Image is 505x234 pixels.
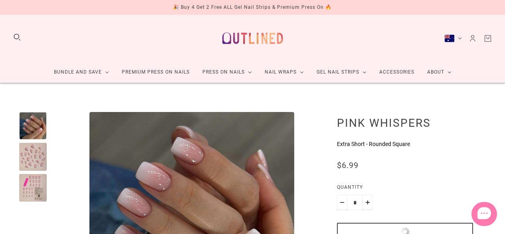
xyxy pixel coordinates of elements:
[373,62,421,83] a: Accessories
[337,160,358,170] span: $6.99
[310,62,373,83] a: Gel Nail Strips
[468,34,477,43] a: Account
[115,62,196,83] a: Premium Press On Nails
[362,195,373,210] button: Plus
[337,195,347,210] button: Minus
[173,3,332,12] div: 🎉 Buy 4 Get 2 Free ALL Gel Nail Strips & Premium Press On 🔥
[483,34,492,43] a: Cart
[337,140,473,148] p: Extra Short - Rounded Square
[444,34,462,42] button: Australia
[421,62,458,83] a: About
[48,62,115,83] a: Bundle and Save
[258,62,310,83] a: Nail Wraps
[13,33,22,42] button: Search
[337,183,473,195] label: Quantity
[218,21,288,55] a: Outlined
[337,116,473,130] h1: Pink Whispers
[196,62,258,83] a: Press On Nails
